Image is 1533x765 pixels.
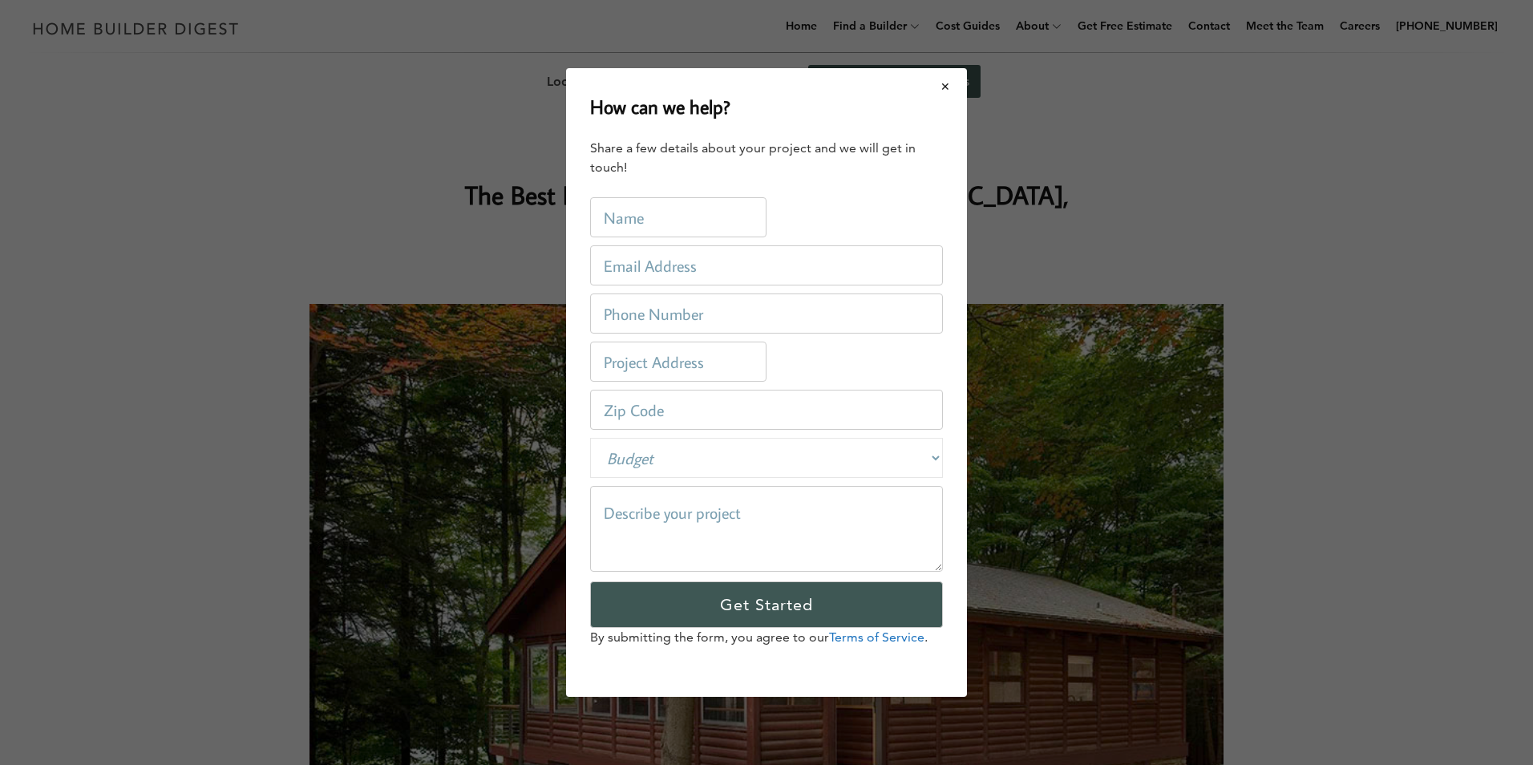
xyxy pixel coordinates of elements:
[590,245,943,285] input: Email Address
[590,197,766,237] input: Name
[590,92,730,121] h2: How can we help?
[590,293,943,334] input: Phone Number
[590,139,943,177] div: Share a few details about your project and we will get in touch!
[590,390,943,430] input: Zip Code
[829,629,924,645] a: Terms of Service
[590,628,943,647] p: By submitting the form, you agree to our .
[1225,650,1514,746] iframe: Drift Widget Chat Controller
[590,581,943,628] input: Get Started
[590,342,766,382] input: Project Address
[924,70,967,103] button: Close modal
